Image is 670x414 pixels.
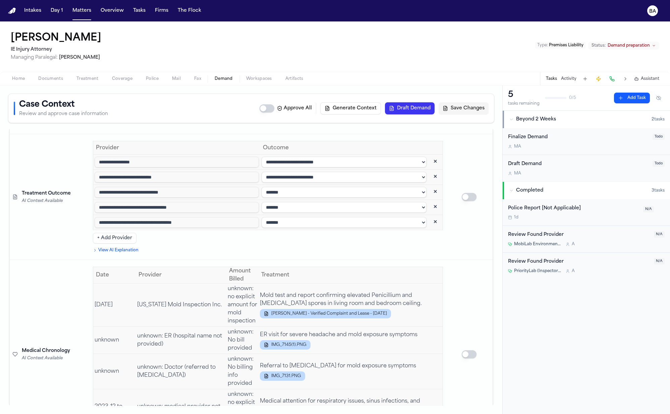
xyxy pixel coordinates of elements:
[592,43,606,48] span: Status:
[262,217,427,228] select: Treatment outcome for unknown: Doctor (referred to pulmonologist)
[508,205,639,212] div: Police Report [Not Applicable]
[439,102,489,114] button: Save Changes
[95,172,259,183] input: Provider name California Mold Inspection Inc.
[21,5,44,17] button: Intakes
[572,268,575,274] span: A
[614,93,650,103] button: Add Task
[503,199,670,226] div: Open task: Police Report [Not Applicable]
[136,267,226,283] th: Provider
[226,327,259,354] td: unknown: No bill provided
[95,157,259,167] input: Provider name CA Mold Inspection
[136,354,226,389] td: unknown: Doctor (referred to [MEDICAL_DATA])
[503,253,670,279] div: Open task: Review Found Provider
[654,258,665,264] span: N/A
[516,187,543,194] span: Completed
[19,111,108,117] p: Review and approve case information
[93,141,260,155] th: Provider
[175,5,204,17] button: The Flock
[277,105,312,112] label: Approve All
[503,155,670,182] div: Open task: Draft Demand
[172,76,181,82] span: Mail
[93,248,443,253] summary: View AI Explanation
[130,5,148,17] button: Tasks
[95,217,259,228] input: Provider name unknown: Doctor (referred to pulmonologist)
[429,201,441,213] button: Remove unknown: ER (hospital name not provided)
[226,267,259,283] th: Amount Billed
[652,188,665,193] span: 3 task s
[48,5,66,17] button: Day 1
[508,134,649,141] div: Finalize Demand
[22,348,70,354] span: Medical Chronology
[136,327,226,354] td: unknown: ER (hospital name not provided)
[607,74,617,84] button: Make a Call
[95,202,259,213] input: Provider name unknown: ER (hospital name not provided)
[535,42,585,49] button: Edit Type: Premises Liability
[19,99,108,110] h1: Case Context
[259,283,443,327] td: Mold test and report confirming elevated Penicillium and [MEDICAL_DATA] spores in living room and...
[429,171,441,183] button: Remove California Mold Inspection Inc.
[259,354,443,389] td: Referral to [MEDICAL_DATA] for mold exposure symptoms
[93,283,136,327] td: [DATE]
[93,327,136,354] td: unknown
[22,190,71,197] span: Treatment Outcome
[503,128,670,155] div: Open task: Finalize Demand
[215,76,233,82] span: Demand
[70,5,94,17] button: Matters
[136,283,226,327] td: [US_STATE] Mold Inspection Inc.
[194,76,201,82] span: Fax
[259,327,443,354] td: ER visit for severe headache and mold exposure symptoms
[260,141,428,155] th: Outcome
[508,101,540,106] div: tasks remaining
[98,5,126,17] button: Overview
[11,32,101,44] h1: [PERSON_NAME]
[262,202,427,213] select: Treatment outcome for unknown: ER (hospital name not provided)
[508,231,650,239] div: Review Found Provider
[112,76,132,82] span: Coverage
[11,46,104,54] h2: IE Injury Attorney
[652,117,665,122] span: 2 task s
[514,171,521,176] span: M A
[429,186,441,198] button: Remove unknown: medical provider not named
[514,242,562,247] span: MobiLab Environmental Determinations
[634,76,659,82] button: Assistant
[38,76,63,82] span: Documents
[259,267,443,283] th: Treatment
[262,157,427,167] select: Treatment outcome for CA Mold Inspection
[8,8,16,14] img: Finch Logo
[503,226,670,253] div: Open task: Review Found Provider
[93,233,136,244] button: + Add Provider
[152,5,171,17] button: Firms
[653,134,665,140] span: Todo
[516,116,556,123] span: Beyond 2 Weeks
[580,74,590,84] button: Add Task
[226,354,259,389] td: unknown: No billing info provided
[262,187,427,198] select: Treatment outcome for unknown: medical provider not named
[429,156,441,168] button: Remove CA Mold Inspection
[11,32,101,44] button: Edit matter name
[588,42,659,50] button: Change status from Demand preparation
[514,215,518,220] span: 1d
[8,8,16,14] a: Home
[95,187,259,198] input: Provider name unknown: medical provider not named
[653,160,665,167] span: Todo
[246,76,272,82] span: Workspaces
[385,102,435,114] button: Draft Demand
[226,283,259,327] td: unknown: no explicit amount for mold inspection
[285,76,303,82] span: Artifacts
[608,43,650,48] span: Demand preparation
[653,93,665,103] button: Hide completed tasks (⌘⇧H)
[260,340,311,350] button: IMG_7145(1).PNG
[572,242,575,247] span: A
[12,76,25,82] span: Home
[643,206,654,212] span: N/A
[561,76,576,82] button: Activity
[503,182,670,199] button: Completed3tasks
[429,216,441,228] button: Remove unknown: Doctor (referred to pulmonologist)
[546,76,557,82] button: Tasks
[641,76,659,82] span: Assistant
